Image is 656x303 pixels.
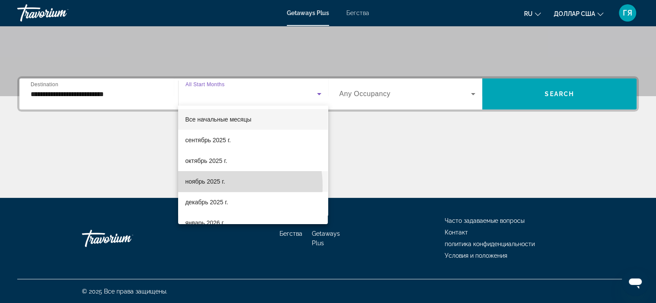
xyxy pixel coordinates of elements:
font: Все начальные месяцы [185,116,251,123]
iframe: Кнопка запуска окна обмена сообщениями [621,269,649,296]
font: сентябрь 2025 г. [185,137,231,144]
font: ноябрь 2025 г. [185,178,225,185]
font: декабрь 2025 г. [185,199,228,206]
font: октябрь 2025 г. [185,157,227,164]
font: январь 2026 г. [185,219,225,226]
